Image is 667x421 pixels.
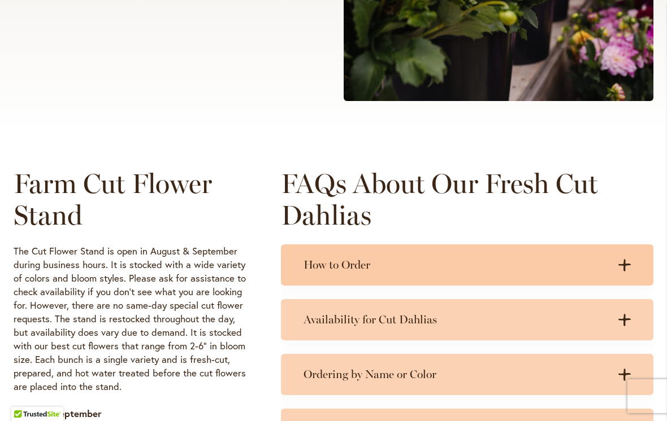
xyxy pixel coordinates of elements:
p: The Cut Flower Stand is open in August & September during business hours. It is stocked with a wi... [14,244,248,393]
summary: How to Order [281,244,653,286]
summary: Availability for Cut Dahlias [281,299,653,340]
h3: How to Order [304,258,608,272]
h2: Farm Cut Flower Stand [14,168,248,231]
h3: Availability for Cut Dahlias [304,313,608,327]
summary: Ordering by Name or Color [281,354,653,395]
h3: Ordering by Name or Color [304,367,608,381]
h2: FAQs About Our Fresh Cut Dahlias [281,168,653,231]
